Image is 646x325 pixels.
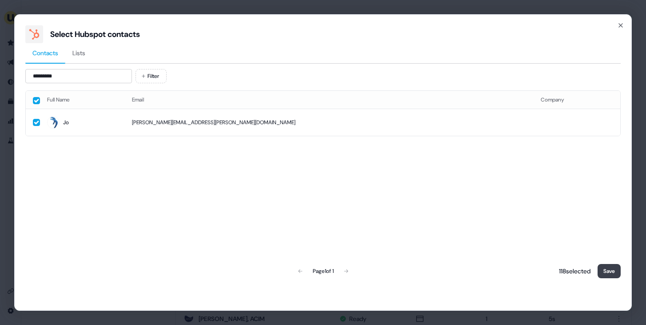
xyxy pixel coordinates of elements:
[32,49,58,57] span: Contacts
[63,118,69,127] div: Jo
[50,29,140,40] div: Select Hubspot contacts
[125,109,534,136] td: [PERSON_NAME][EMAIL_ADDRESS][PERSON_NAME][DOMAIN_NAME]
[136,69,167,83] button: Filter
[598,264,621,278] button: Save
[125,91,534,109] th: Email
[313,267,334,276] div: Page 1 of 1
[555,267,590,276] p: 118 selected
[72,49,85,57] span: Lists
[40,91,125,109] th: Full Name
[534,91,620,109] th: Company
